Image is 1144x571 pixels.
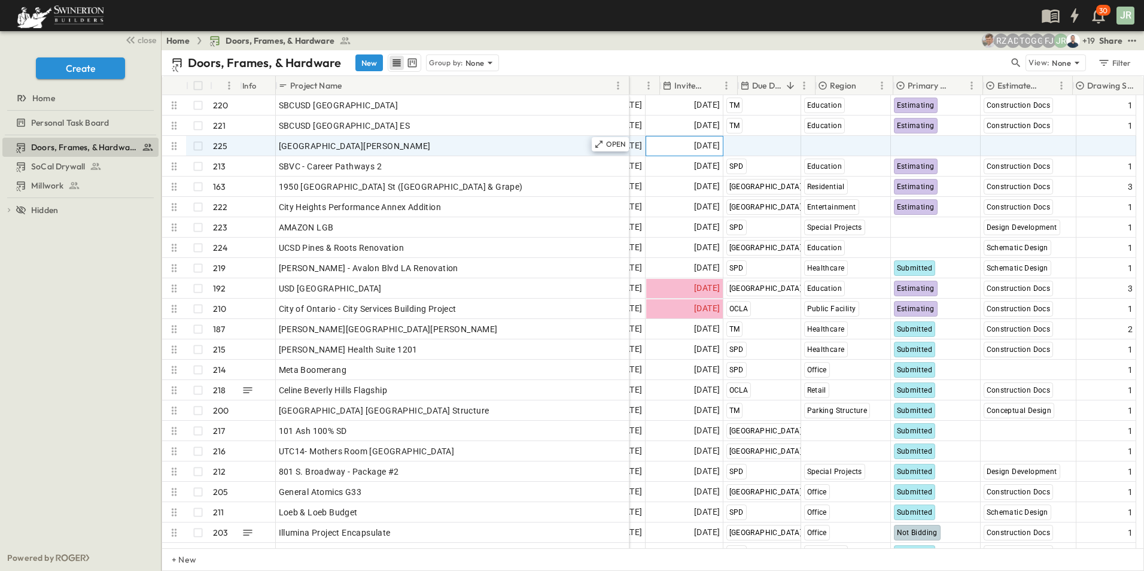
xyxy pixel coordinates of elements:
[1030,34,1044,48] div: Gerrad Gerber (gerrad.gerber@swinerton.com)
[279,344,418,356] span: [PERSON_NAME] Health Suite 1201
[987,305,1051,313] span: Construction Docs
[897,508,933,517] span: Submitted
[213,547,229,559] p: 204
[987,162,1051,171] span: Construction Docs
[209,35,351,47] a: Doors, Frames, & Hardware
[897,427,933,435] span: Submitted
[729,284,802,293] span: [GEOGRAPHIC_DATA]
[2,90,156,107] a: Home
[694,180,720,193] span: [DATE]
[694,505,720,519] span: [DATE]
[2,114,156,131] a: Personal Task Board
[240,76,276,95] div: Info
[729,366,744,374] span: SPD
[987,467,1057,476] span: Design Development
[279,201,442,213] span: City Heights Performance Annex Addition
[1115,5,1136,26] button: JR
[1128,262,1133,274] span: 1
[279,486,362,498] span: General Atomics G33
[1128,160,1133,172] span: 1
[1128,445,1133,457] span: 1
[897,467,933,476] span: Submitted
[807,203,856,211] span: Entertainment
[1006,34,1020,48] div: Alyssa De Robertis (aderoberti@swinerton.com)
[729,447,802,455] span: [GEOGRAPHIC_DATA]
[279,283,382,294] span: USD [GEOGRAPHIC_DATA]
[213,323,226,335] p: 187
[674,80,704,92] p: Invite Date
[279,547,390,559] span: Angel Tower Adaptive Reuse
[1093,54,1134,71] button: Filter
[807,305,856,313] span: Public Facility
[1018,34,1032,48] div: Travis Osterloh (travis.osterloh@swinerton.com)
[279,364,347,376] span: Meta Boomerang
[388,54,421,72] div: table view
[987,183,1051,191] span: Construction Docs
[694,322,720,336] span: [DATE]
[1128,99,1133,111] span: 1
[1128,221,1133,233] span: 1
[2,176,159,195] div: Millworktest
[2,139,156,156] a: Doors, Frames, & Hardware
[987,508,1048,517] span: Schematic Design
[226,35,334,47] span: Doors, Frames, & Hardware
[897,101,935,110] span: Estimating
[279,445,455,457] span: UTC14- Mothers Room [GEOGRAPHIC_DATA]
[729,386,749,394] span: OCLA
[897,406,933,415] span: Submitted
[465,57,485,69] p: None
[213,262,226,274] p: 219
[279,303,457,315] span: City of Ontario - City Services Building Project
[213,242,228,254] p: 224
[897,162,935,171] span: Estimating
[1029,56,1049,69] p: View:
[752,80,781,92] p: Due Date
[897,488,933,496] span: Submitted
[213,99,229,111] p: 220
[694,403,720,417] span: [DATE]
[965,78,979,93] button: Menu
[807,162,842,171] span: Education
[1128,344,1133,356] span: 1
[279,99,398,111] span: SBCUSD [GEOGRAPHIC_DATA]
[222,78,236,93] button: Menu
[166,35,190,47] a: Home
[429,57,463,69] p: Group by:
[279,425,347,437] span: 101 Ash 100% SD
[908,80,949,92] p: Primary Market
[729,244,802,252] span: [GEOGRAPHIC_DATA]
[279,506,358,518] span: Loeb & Loeb Budget
[1054,34,1068,48] div: Joshua Russell (joshua.russell@swinerton.com)
[279,242,404,254] span: UCSD Pines & Roots Renovation
[1128,527,1133,539] span: 1
[807,223,862,232] span: Special Projects
[213,221,228,233] p: 223
[1087,80,1134,92] p: Drawing Status
[14,3,107,28] img: 6c363589ada0b36f064d841b69d3a419a338230e66bb0a533688fa5cc3e9e735.png
[213,181,226,193] p: 163
[279,527,391,539] span: Illumina Project Encapsulate
[242,69,257,102] div: Info
[694,261,720,275] span: [DATE]
[729,529,802,537] span: [GEOGRAPHIC_DATA]
[1116,7,1134,25] div: JR
[390,56,404,70] button: row view
[1128,486,1133,498] span: 1
[1128,120,1133,132] span: 1
[1042,34,1056,48] div: Francisco J. Sanchez (frsanchez@swinerton.com)
[987,325,1051,333] span: Construction Docs
[1128,323,1133,335] span: 2
[729,101,740,110] span: TM
[213,120,226,132] p: 221
[1082,35,1094,47] p: + 19
[2,157,159,176] div: SoCal Drywalltest
[213,486,229,498] p: 205
[951,79,965,92] button: Sort
[897,264,933,272] span: Submitted
[987,284,1051,293] span: Construction Docs
[807,467,862,476] span: Special Projects
[706,79,719,92] button: Sort
[694,159,720,173] span: [DATE]
[897,122,935,130] span: Estimating
[404,56,419,70] button: kanban view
